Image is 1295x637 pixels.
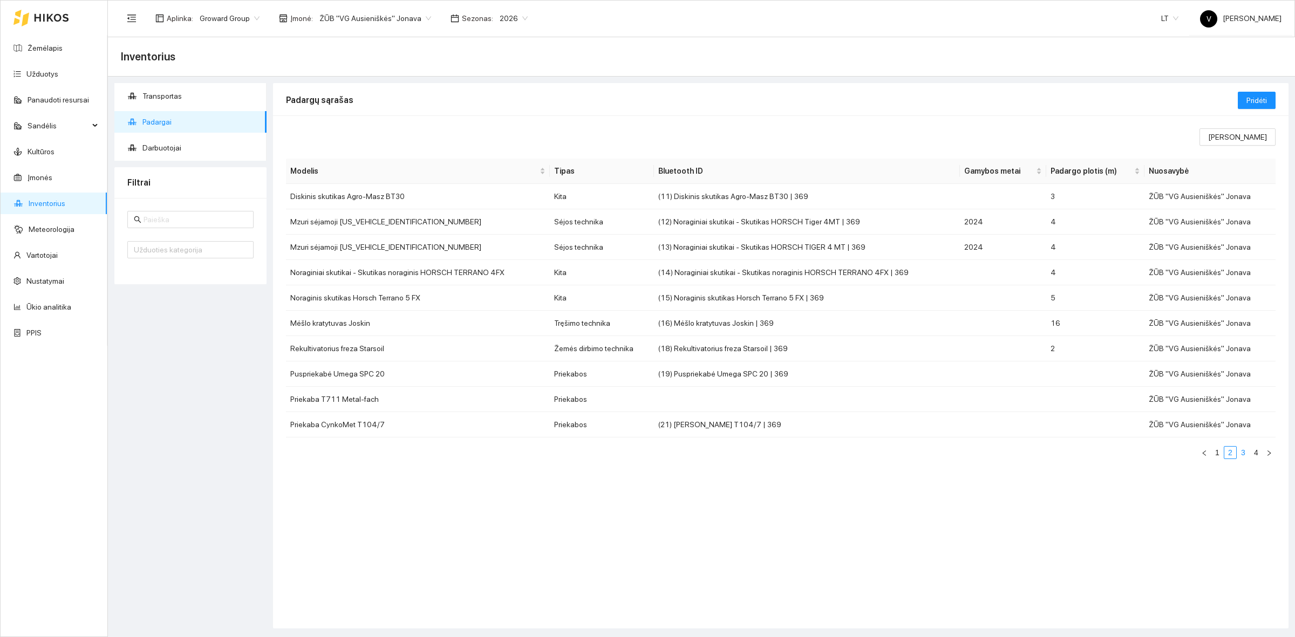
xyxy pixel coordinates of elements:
[1250,446,1263,459] li: 4
[290,12,313,24] span: Įmonė :
[1144,361,1276,387] td: ŽŪB "VG Ausieniškės" Jonava
[500,10,528,26] span: 2026
[1046,285,1144,311] td: 5
[286,209,550,235] td: Mzuri sėjamoji [US_VEHICLE_IDENTIFICATION_NUMBER]
[451,14,459,23] span: calendar
[1263,446,1276,459] button: right
[290,165,537,177] span: Modelis
[286,184,550,209] td: Diskinis skutikas Agro-Masz BT30
[29,225,74,234] a: Meteorologija
[155,14,164,23] span: layout
[286,85,1238,115] div: Padargų sąrašas
[167,12,193,24] span: Aplinka :
[200,10,260,26] span: Groward Group
[28,44,63,52] a: Žemėlapis
[286,260,550,285] td: Noraginiai skutikai - Skutikas noraginis HORSCH TERRANO 4FX
[142,137,258,159] span: Darbuotojai
[1250,447,1262,458] a: 4
[1144,387,1276,412] td: ŽŪB "VG Ausieniškės" Jonava
[26,277,64,285] a: Nustatymai
[654,235,960,260] td: (13) Noraginiai skutikai - Skutikas HORSCH TIGER 4 MT | 369
[1211,447,1223,458] a: 1
[1144,209,1276,235] td: ŽŪB "VG Ausieniškės" Jonava
[1046,336,1144,361] td: 2
[134,216,141,223] span: search
[1144,412,1276,437] td: ŽŪB "VG Ausieniškės" Jonava
[26,303,71,311] a: Ūkio analitika
[1051,165,1132,177] span: Padargo plotis (m)
[279,14,288,23] span: shop
[1207,10,1211,28] span: V
[654,184,960,209] td: (11) Diskinis skutikas Agro-Masz BT30 | 369
[462,12,493,24] span: Sezonas :
[550,311,654,336] td: Tręšimo technika
[654,336,960,361] td: (18) Rekultivatorius freza Starsoil | 369
[286,285,550,311] td: Noraginis skutikas Horsch Terrano 5 FX
[127,167,254,198] div: Filtrai
[121,8,142,29] button: menu-fold
[654,260,960,285] td: (14) Noraginiai skutikai - Skutikas noraginis HORSCH TERRANO 4FX | 369
[286,361,550,387] td: Puspriekabė Umega SPC 20
[550,361,654,387] td: Priekabos
[1266,450,1272,456] span: right
[1144,235,1276,260] td: ŽŪB "VG Ausieniškės" Jonava
[1237,447,1249,458] a: 3
[1144,311,1276,336] td: ŽŪB "VG Ausieniškės" Jonava
[144,214,247,225] input: Paieška
[26,328,42,337] a: PPIS
[960,209,1046,235] td: 2024
[1144,260,1276,285] td: ŽŪB "VG Ausieniškės" Jonava
[1046,159,1144,184] th: this column's title is Padargo plotis (m),this column is sortable
[26,70,58,78] a: Užduotys
[964,165,1034,177] span: Gamybos metai
[127,13,137,23] span: menu-fold
[654,361,960,387] td: (19) Puspriekabė Umega SPC 20 | 369
[550,260,654,285] td: Kita
[286,235,550,260] td: Mzuri sėjamoji [US_VEHICLE_IDENTIFICATION_NUMBER]
[960,159,1046,184] th: this column's title is Gamybos metai,this column is sortable
[960,235,1046,260] td: 2024
[1144,285,1276,311] td: ŽŪB "VG Ausieniškės" Jonava
[550,336,654,361] td: Žemės dirbimo technika
[1046,209,1144,235] td: 4
[550,184,654,209] td: Kita
[1200,14,1282,23] span: [PERSON_NAME]
[29,199,65,208] a: Inventorius
[319,10,431,26] span: ŽŪB "VG Ausieniškės" Jonava
[1046,260,1144,285] td: 4
[1046,235,1144,260] td: 4
[550,159,654,184] th: Tipas
[654,311,960,336] td: (16) Mėšlo kratytuvas Joskin | 369
[1199,128,1276,146] button: [PERSON_NAME]
[286,412,550,437] td: Priekaba CynkoMet T104/7
[1238,92,1276,109] button: Pridėti
[1263,446,1276,459] li: Pirmyn
[654,412,960,437] td: (21) [PERSON_NAME] T104/7 | 369
[1224,447,1236,458] a: 2
[26,251,58,259] a: Vartotojai
[1237,446,1250,459] li: 3
[121,48,175,65] span: Inventorius
[28,115,89,136] span: Sandėlis
[1208,131,1267,143] span: [PERSON_NAME]
[1246,94,1267,106] span: Pridėti
[550,209,654,235] td: Sėjos technika
[286,311,550,336] td: Mėšlo kratytuvas Joskin
[28,95,89,104] a: Panaudoti resursai
[1046,184,1144,209] td: 3
[550,235,654,260] td: Sėjos technika
[1201,450,1208,456] span: left
[1211,446,1224,459] li: 1
[550,387,654,412] td: Priekabos
[1161,10,1178,26] span: LT
[142,85,258,107] span: Transportas
[1144,159,1276,184] th: Nuosavybė
[1144,184,1276,209] td: ŽŪB "VG Ausieniškės" Jonava
[286,159,550,184] th: this column's title is Modelis,this column is sortable
[142,111,258,133] span: Padargai
[1046,311,1144,336] td: 16
[1224,446,1237,459] li: 2
[1198,446,1211,459] button: left
[654,285,960,311] td: (15) Noraginis skutikas Horsch Terrano 5 FX | 369
[1144,336,1276,361] td: ŽŪB "VG Ausieniškės" Jonava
